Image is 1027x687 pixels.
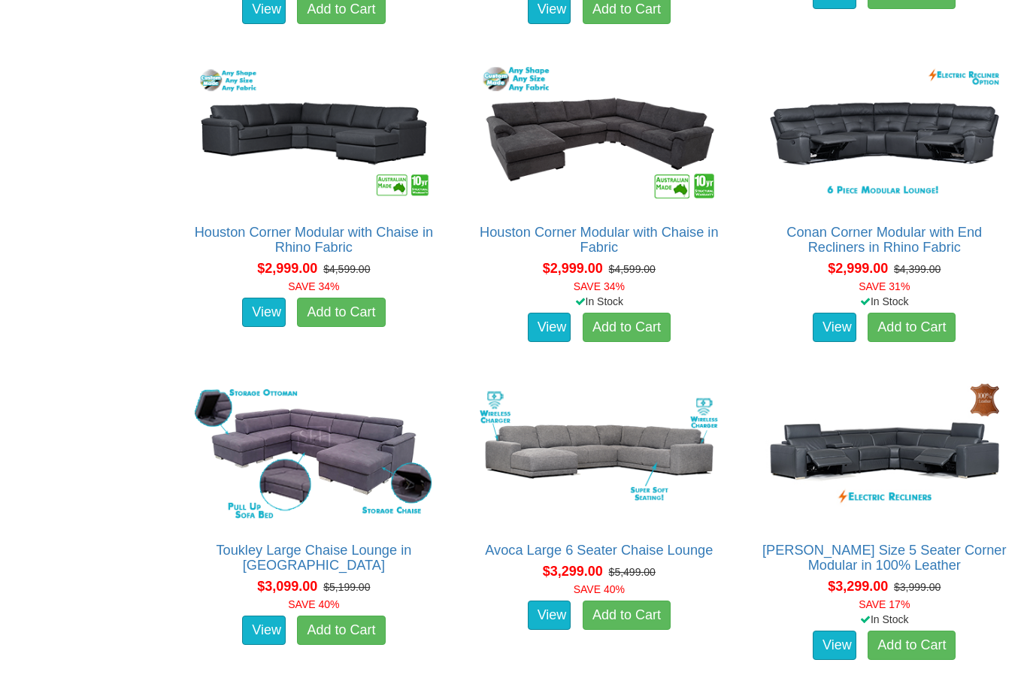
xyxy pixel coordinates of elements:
span: $2,999.00 [257,261,317,276]
span: $3,099.00 [257,579,317,594]
img: Houston Corner Modular with Chaise in Rhino Fabric [191,59,437,209]
font: SAVE 34% [288,280,339,292]
a: Houston Corner Modular with Chaise in Fabric [480,225,718,255]
a: View [528,313,571,343]
span: $2,999.00 [543,261,603,276]
del: $3,999.00 [894,581,941,593]
a: Add to Cart [583,313,671,343]
del: $5,199.00 [323,581,370,593]
a: Houston Corner Modular with Chaise in Rhino Fabric [195,225,433,255]
div: In Stock [750,294,1019,309]
a: Conan Corner Modular with End Recliners in Rhino Fabric [786,225,982,255]
div: In Stock [465,294,733,309]
del: $4,599.00 [609,263,656,275]
font: SAVE 40% [574,583,625,595]
a: View [242,616,286,646]
a: [PERSON_NAME] Size 5 Seater Corner Modular in 100% Leather [762,543,1006,573]
a: Add to Cart [297,298,385,328]
span: $3,299.00 [828,579,888,594]
a: Add to Cart [297,616,385,646]
font: SAVE 31% [859,280,910,292]
img: Valencia King Size 5 Seater Corner Modular in 100% Leather [762,377,1007,527]
font: SAVE 17% [859,598,910,610]
a: Toukley Large Chaise Lounge in [GEOGRAPHIC_DATA] [216,543,411,573]
del: $4,599.00 [323,263,370,275]
img: Houston Corner Modular with Chaise in Fabric [476,59,722,209]
a: View [813,313,856,343]
a: Add to Cart [868,313,956,343]
img: Avoca Large 6 Seater Chaise Lounge [476,377,722,527]
a: View [242,298,286,328]
div: In Stock [750,612,1019,627]
a: Avoca Large 6 Seater Chaise Lounge [485,543,713,558]
font: SAVE 40% [288,598,339,610]
span: $2,999.00 [828,261,888,276]
a: Add to Cart [583,601,671,631]
del: $4,399.00 [894,263,941,275]
font: SAVE 34% [574,280,625,292]
span: $3,299.00 [543,564,603,579]
a: View [528,601,571,631]
a: Add to Cart [868,631,956,661]
img: Toukley Large Chaise Lounge in Fabric [191,377,437,527]
img: Conan Corner Modular with End Recliners in Rhino Fabric [762,59,1007,209]
del: $5,499.00 [609,566,656,578]
a: View [813,631,856,661]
